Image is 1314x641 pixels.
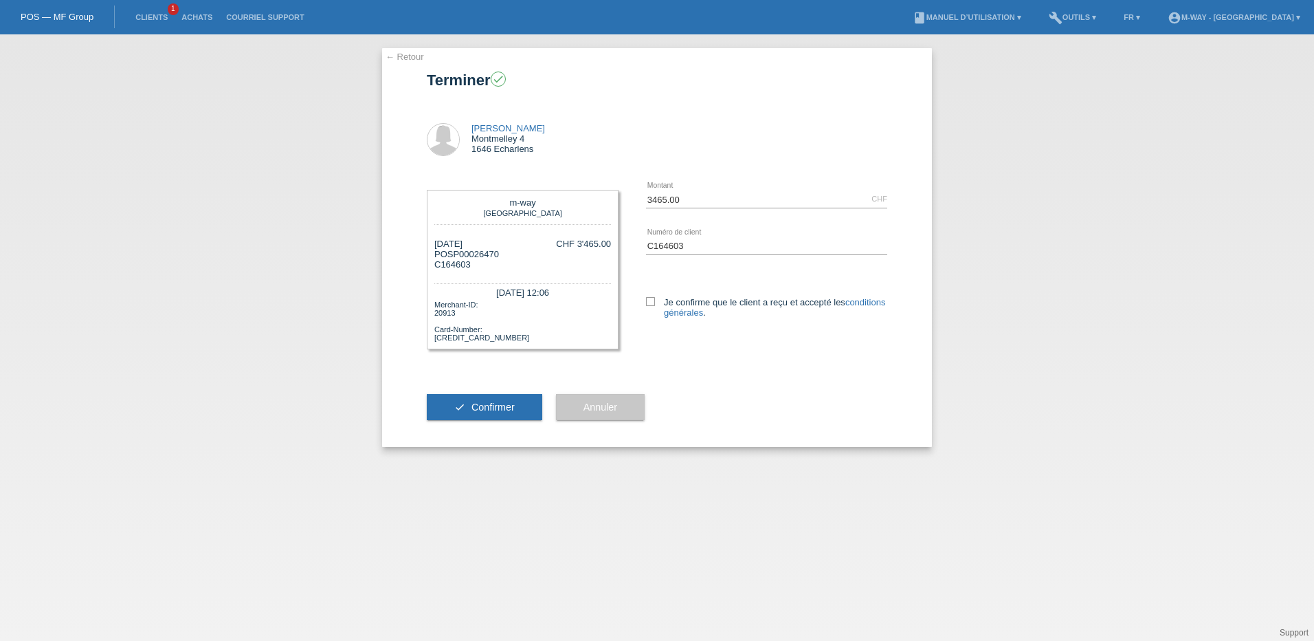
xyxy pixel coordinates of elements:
[175,13,219,21] a: Achats
[871,195,887,203] div: CHF
[913,11,926,25] i: book
[438,197,608,208] div: m-way
[219,13,311,21] a: Courriel Support
[21,12,93,22] a: POS — MF Group
[1049,11,1062,25] i: build
[427,72,887,89] h1: Terminer
[434,239,499,270] div: [DATE] POSP00026470
[646,297,887,318] label: Je confirme que le client a reçu et accepté les .
[434,259,471,270] span: C164603
[471,123,545,154] div: Montmelley 4 1646 Echarlens
[1117,13,1147,21] a: FR ▾
[471,123,545,133] a: [PERSON_NAME]
[471,402,515,413] span: Confirmer
[1161,13,1307,21] a: account_circlem-way - [GEOGRAPHIC_DATA] ▾
[492,73,504,85] i: check
[664,297,885,318] a: conditions générales
[1280,628,1309,638] a: Support
[583,402,617,413] span: Annuler
[168,3,179,15] span: 1
[906,13,1028,21] a: bookManuel d’utilisation ▾
[434,283,611,299] div: [DATE] 12:06
[1168,11,1181,25] i: account_circle
[386,52,424,62] a: ← Retour
[427,394,542,420] button: check Confirmer
[434,299,611,342] div: Merchant-ID: 20913 Card-Number: [CREDIT_CARD_NUMBER]
[556,394,645,420] button: Annuler
[1042,13,1103,21] a: buildOutils ▾
[454,402,465,413] i: check
[438,208,608,217] div: [GEOGRAPHIC_DATA]
[129,13,175,21] a: Clients
[556,239,611,249] div: CHF 3'465.00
